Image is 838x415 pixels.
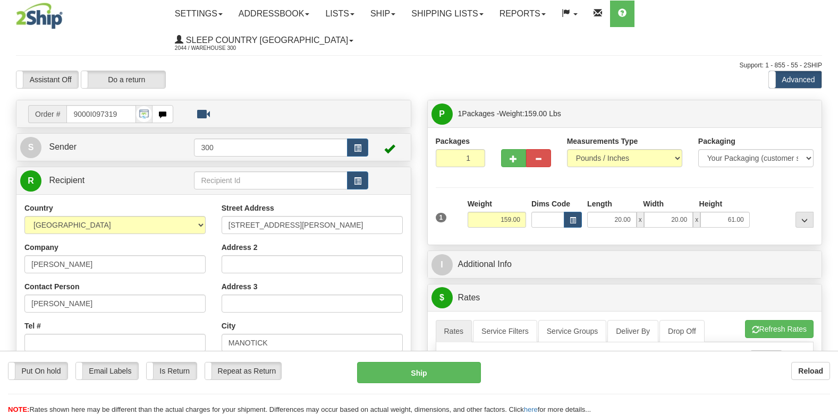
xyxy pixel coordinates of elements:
a: Drop Off [659,320,705,342]
span: Order # [28,105,66,123]
label: Height [699,198,723,209]
label: Put On hold [9,362,67,379]
button: Ship [357,362,481,383]
input: Enter a location [222,216,403,234]
a: Service Groups [538,320,606,342]
a: S Sender [20,136,194,158]
span: P [431,103,453,125]
a: R Recipient [20,170,175,192]
a: Lists [317,1,362,27]
a: IAdditional Info [431,254,818,275]
img: logo2044.jpg [16,3,63,29]
b: Reload [798,367,823,375]
label: Length [587,198,612,209]
iframe: chat widget [814,153,837,262]
label: Contact Person [24,281,79,292]
span: Recipient [49,176,84,185]
span: 1 [458,109,462,118]
span: 1 [436,213,447,222]
span: x [693,212,700,228]
label: Email Labels [76,362,138,379]
a: Rates [436,320,472,342]
div: ... [795,212,814,228]
button: Reload [791,362,830,380]
label: Address 3 [222,281,258,292]
label: Assistant Off [16,71,78,88]
input: Recipient Id [194,171,347,189]
span: Lbs [549,109,561,118]
label: Width [643,198,664,209]
label: Repeat as Return [205,362,281,379]
a: Settings [167,1,231,27]
span: S [20,137,41,158]
span: x [637,212,644,228]
label: Advanced [769,71,822,88]
div: Support: 1 - 855 - 55 - 2SHIP [16,61,822,70]
a: Service Filters [473,320,537,342]
label: Packaging [698,136,735,146]
a: here [524,405,538,413]
span: $ [431,287,453,308]
a: P 1Packages -Weight:159.00 Lbs [431,103,818,125]
label: Dims Code [531,198,570,209]
span: Packages - [458,103,561,124]
label: City [222,321,235,331]
label: Tel # [24,321,41,331]
label: Is Return [147,362,197,379]
span: NOTE: [8,405,29,413]
a: Deliver By [607,320,658,342]
label: Company [24,242,58,253]
label: Measurements Type [567,136,638,146]
a: Addressbook [231,1,318,27]
label: Address 2 [222,242,258,253]
a: Ship [362,1,403,27]
button: Refresh Rates [745,320,814,338]
span: 159.00 [524,109,547,118]
span: Sender [49,142,77,151]
span: Sleep Country [GEOGRAPHIC_DATA] [183,36,348,45]
span: I [431,254,453,275]
span: R [20,170,41,192]
a: Reports [492,1,554,27]
img: API [136,106,152,122]
a: $Rates [431,287,818,309]
a: Shipping lists [403,1,491,27]
a: Sleep Country [GEOGRAPHIC_DATA] 2044 / Warehouse 300 [167,27,361,54]
span: 2044 / Warehouse 300 [175,43,255,54]
label: Street Address [222,203,274,213]
label: Weight [468,198,492,209]
span: Weight: [499,109,561,118]
input: Sender Id [194,139,347,157]
label: Country [24,203,53,213]
label: Do a return [81,71,165,88]
label: Packages [436,136,470,146]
